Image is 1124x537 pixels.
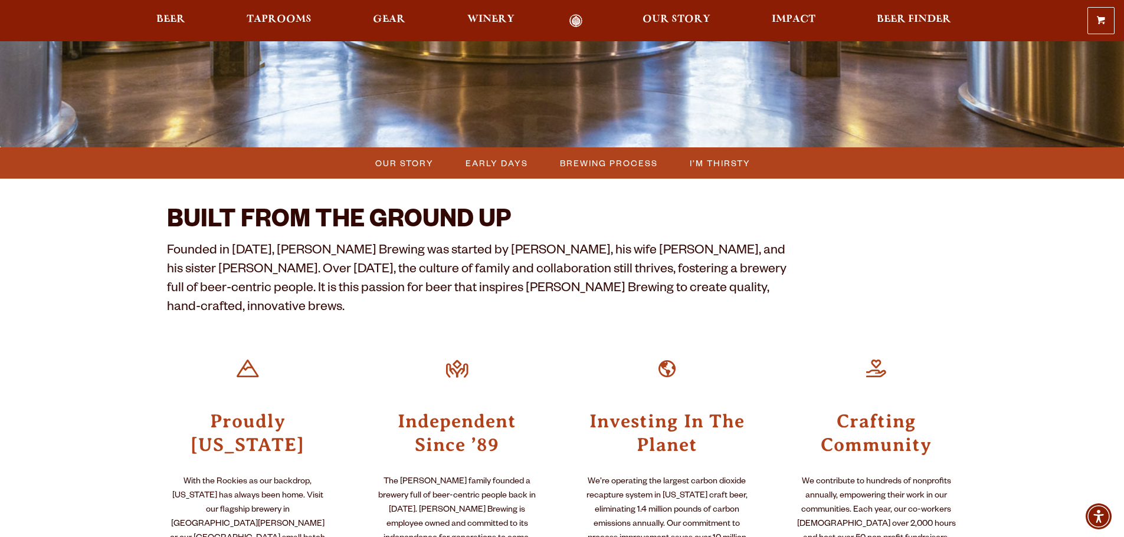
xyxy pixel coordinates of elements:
[365,14,413,28] a: Gear
[554,14,598,28] a: Odell Home
[368,154,440,172] a: Our Story
[149,14,193,28] a: Beer
[167,408,329,456] h3: Proudly [US_STATE]
[466,154,528,172] span: Early Days
[586,408,748,456] h3: Investing In The Planet
[772,15,815,24] span: Impact
[460,14,522,28] a: Winery
[247,15,312,24] span: Taprooms
[1086,503,1112,529] div: Accessibility Menu
[156,15,185,24] span: Beer
[553,154,664,172] a: Brewing Process
[560,154,658,172] span: Brewing Process
[795,408,958,456] h3: Crafting Community
[376,408,539,456] h3: Independent Since ’89
[877,15,951,24] span: Beer Finder
[167,243,790,318] p: Founded in [DATE], [PERSON_NAME] Brewing was started by [PERSON_NAME], his wife [PERSON_NAME], an...
[683,154,756,172] a: I’m Thirsty
[458,154,534,172] a: Early Days
[635,14,718,28] a: Our Story
[467,15,515,24] span: Winery
[167,208,790,236] h2: BUILT FROM THE GROUND UP
[869,14,959,28] a: Beer Finder
[690,154,751,172] span: I’m Thirsty
[373,15,405,24] span: Gear
[643,15,710,24] span: Our Story
[375,154,434,172] span: Our Story
[764,14,823,28] a: Impact
[239,14,319,28] a: Taprooms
